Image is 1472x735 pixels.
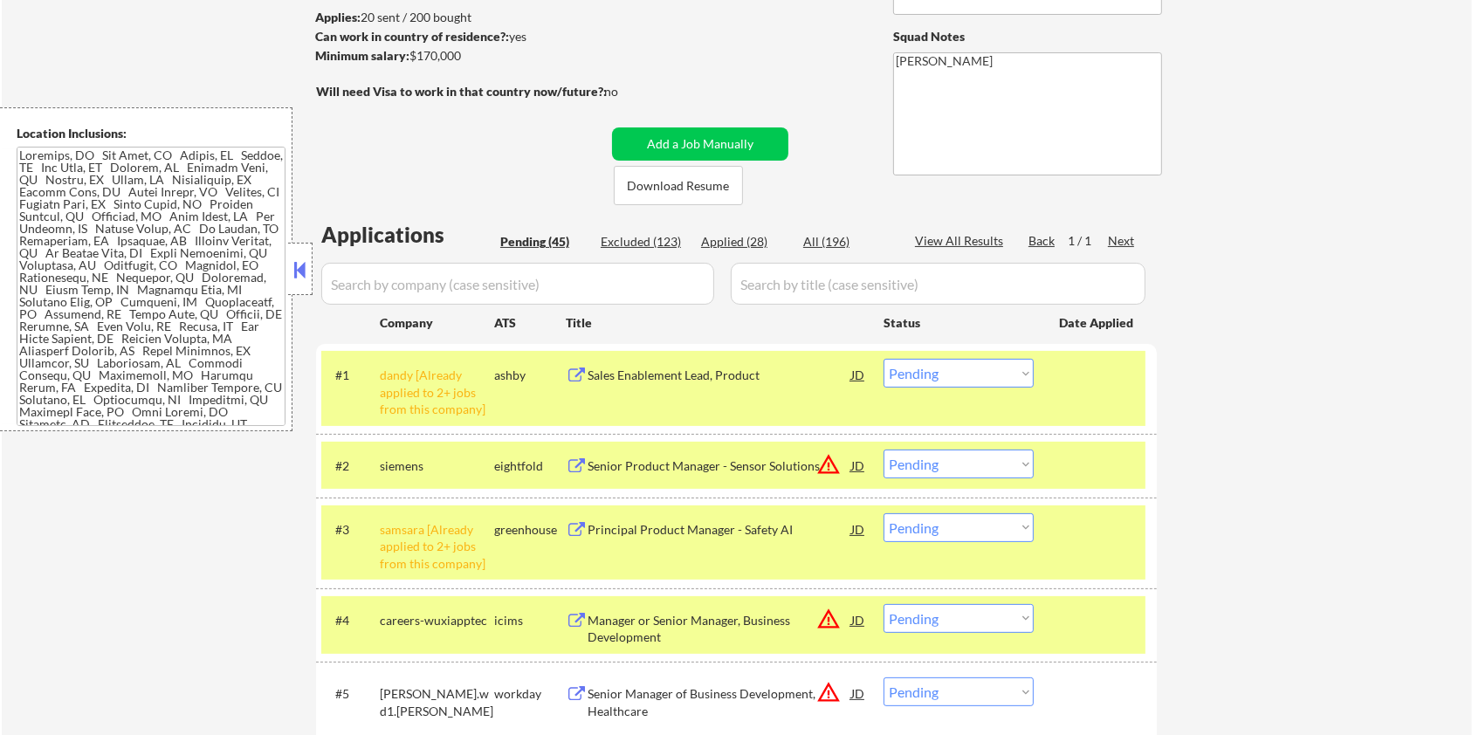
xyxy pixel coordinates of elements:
[816,680,841,704] button: warning_amber
[849,604,867,635] div: JD
[335,685,366,703] div: #5
[494,521,566,539] div: greenhouse
[803,233,891,251] div: All (196)
[614,166,743,205] button: Download Resume
[494,685,566,703] div: workday
[380,612,494,629] div: careers-wuxiapptec
[849,450,867,481] div: JD
[604,83,654,100] div: no
[321,263,714,305] input: Search by company (case sensitive)
[315,9,606,26] div: 20 sent / 200 bought
[893,28,1162,45] div: Squad Notes
[494,367,566,384] div: ashby
[588,685,851,719] div: Senior Manager of Business Development, Healthcare
[315,28,601,45] div: yes
[731,263,1145,305] input: Search by title (case sensitive)
[588,521,851,539] div: Principal Product Manager - Safety AI
[884,306,1034,338] div: Status
[335,367,366,384] div: #1
[494,314,566,332] div: ATS
[915,232,1008,250] div: View All Results
[588,367,851,384] div: Sales Enablement Lead, Product
[849,359,867,390] div: JD
[335,521,366,539] div: #3
[335,612,366,629] div: #4
[380,367,494,418] div: dandy [Already applied to 2+ jobs from this company]
[315,29,509,44] strong: Can work in country of residence?:
[601,233,688,251] div: Excluded (123)
[588,612,851,646] div: Manager or Senior Manager, Business Development
[1059,314,1136,332] div: Date Applied
[335,457,366,475] div: #2
[380,314,494,332] div: Company
[566,314,867,332] div: Title
[849,677,867,709] div: JD
[1068,232,1108,250] div: 1 / 1
[380,521,494,573] div: samsara [Already applied to 2+ jobs from this company]
[1108,232,1136,250] div: Next
[315,10,361,24] strong: Applies:
[380,685,494,719] div: [PERSON_NAME].wd1.[PERSON_NAME]
[494,612,566,629] div: icims
[315,47,606,65] div: $170,000
[612,127,788,161] button: Add a Job Manually
[321,224,494,245] div: Applications
[17,125,285,142] div: Location Inclusions:
[816,607,841,631] button: warning_amber
[816,452,841,477] button: warning_amber
[849,513,867,545] div: JD
[1028,232,1056,250] div: Back
[494,457,566,475] div: eightfold
[380,457,494,475] div: siemens
[588,457,851,475] div: Senior Product Manager - Sensor Solutions
[315,48,409,63] strong: Minimum salary:
[701,233,788,251] div: Applied (28)
[316,84,607,99] strong: Will need Visa to work in that country now/future?:
[500,233,588,251] div: Pending (45)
